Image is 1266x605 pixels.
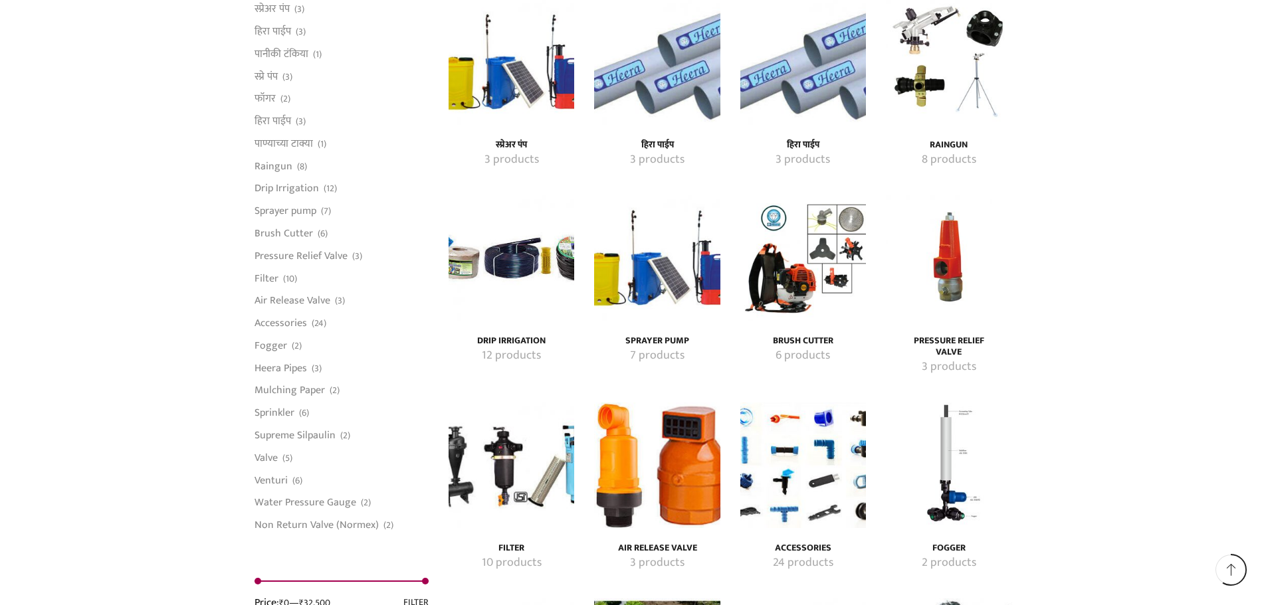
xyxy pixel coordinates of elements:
a: Visit product category Air Release Valve [609,543,705,554]
h4: स्प्रेअर पंप [463,139,560,151]
a: Pressure Relief Valve [255,244,348,267]
a: Visit product category Accessories [740,402,866,528]
h4: हिरा पाईप [755,139,851,151]
a: Sprinkler [255,402,294,424]
a: Accessories [255,312,307,335]
a: Visit product category Drip Irrigation [463,335,560,347]
span: (24) [312,317,326,330]
mark: 12 products [482,347,541,365]
span: (6) [299,406,309,420]
a: Visit product category Raingun [900,139,997,151]
a: पाण्याच्या टाक्या [255,132,313,155]
a: Visit product category Air Release Valve [594,402,720,528]
mark: 6 products [776,347,830,365]
a: Raingun [255,155,292,177]
a: Visit product category Accessories [755,543,851,554]
img: Drip Irrigation [449,195,574,321]
a: Visit product category Air Release Valve [609,555,705,572]
a: स्प्रे पंप [255,65,278,88]
h4: Fogger [900,543,997,554]
span: (3) [335,294,345,307]
img: Sprayer pump [594,195,720,321]
mark: 3 products [922,359,976,376]
a: Visit product category Sprayer pump [609,347,705,365]
mark: 10 products [482,555,542,572]
mark: 3 products [776,151,830,169]
a: Sprayer pump [255,200,316,222]
span: (8) [297,160,307,173]
a: हिरा पाईप [255,20,291,43]
span: (7) [321,205,331,218]
a: Fogger [255,334,287,357]
a: Visit product category Fogger [900,555,997,572]
a: Visit product category स्प्रेअर पंप [463,139,560,151]
a: Visit product category Drip Irrigation [449,195,574,321]
a: Visit product category Brush Cutter [755,335,851,347]
span: (2) [383,519,393,532]
a: Visit product category हिरा पाईप [755,151,851,169]
a: Visit product category हिरा पाईप [755,139,851,151]
a: Visit product category Drip Irrigation [463,347,560,365]
a: Visit product category हिरा पाईप [609,151,705,169]
a: पानीकी टंकिया [255,43,308,65]
span: (3) [296,25,306,39]
a: Visit product category Accessories [755,555,851,572]
a: फॉगर [255,88,276,110]
span: (3) [352,250,362,263]
span: (2) [292,339,302,353]
a: Visit product category Fogger [886,402,1011,528]
h4: Filter [463,543,560,554]
span: (3) [294,3,304,16]
h4: Sprayer pump [609,335,705,347]
img: Brush Cutter [740,195,866,321]
a: Drip Irrigation [255,177,319,200]
a: Filter [255,267,278,290]
h4: Raingun [900,139,997,151]
mark: 2 products [922,555,976,572]
a: Heera Pipes [255,357,307,379]
span: (3) [282,70,292,84]
span: (2) [280,92,290,106]
a: Visit product category Sprayer pump [609,335,705,347]
mark: 3 products [630,151,685,169]
mark: 8 products [922,151,976,169]
a: Valve [255,446,278,469]
a: Visit product category Pressure Relief Valve [886,195,1011,321]
a: Venturi [255,469,288,491]
span: (3) [312,362,322,375]
span: (3) [296,115,306,128]
mark: 3 products [630,555,685,572]
a: Visit product category Filter [463,543,560,554]
a: Supreme Silpaulin [255,424,336,447]
span: (10) [283,272,297,286]
a: Visit product category Brush Cutter [740,195,866,321]
a: Visit product category Pressure Relief Valve [900,359,997,376]
h4: Brush Cutter [755,335,851,347]
span: (2) [340,429,350,442]
span: (1) [318,137,326,151]
span: (1) [313,48,322,61]
a: Visit product category Filter [463,555,560,572]
a: Visit product category Brush Cutter [755,347,851,365]
a: Visit product category Sprayer pump [594,195,720,321]
h4: Air Release Valve [609,543,705,554]
h4: Accessories [755,543,851,554]
mark: 3 products [484,151,539,169]
a: Visit product category स्प्रेअर पंप [463,151,560,169]
img: Fogger [886,402,1011,528]
span: (5) [282,452,292,465]
span: (6) [318,227,328,240]
img: Air Release Valve [594,402,720,528]
a: Non Return Valve (Normex) [255,514,379,533]
h4: Pressure Relief Valve [900,335,997,358]
a: Visit product category Fogger [900,543,997,554]
img: Filter [449,402,574,528]
a: Brush Cutter [255,222,313,244]
a: Air Release Valve [255,290,330,312]
span: (2) [361,496,371,509]
a: Visit product category हिरा पाईप [609,139,705,151]
h4: हिरा पाईप [609,139,705,151]
a: Water Pressure Gauge [255,491,356,514]
span: (6) [292,474,302,487]
mark: 24 products [773,555,833,572]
